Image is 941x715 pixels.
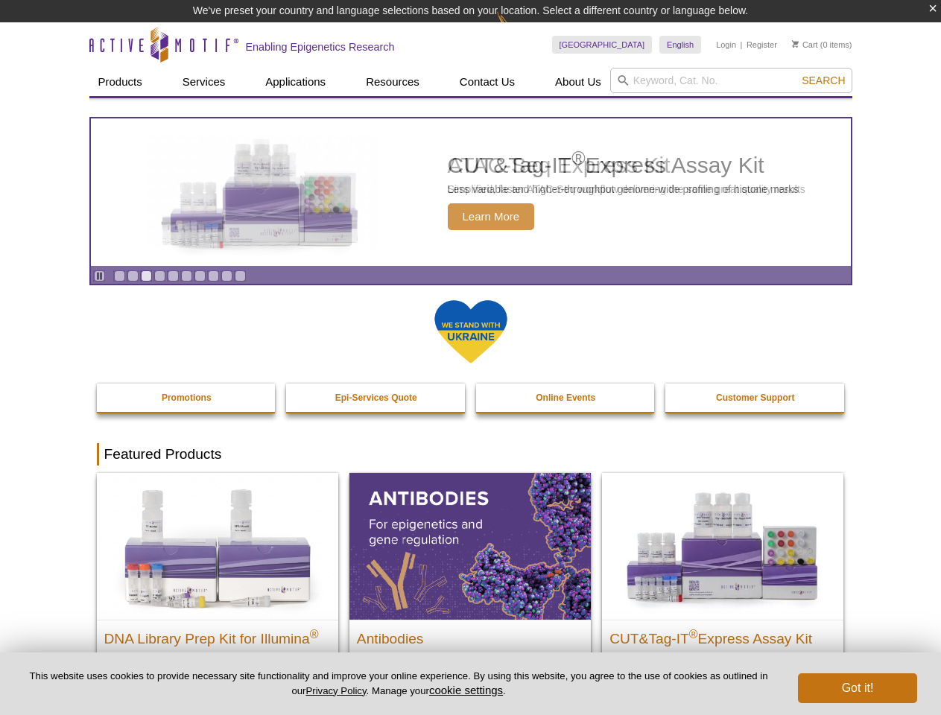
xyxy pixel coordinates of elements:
[689,627,698,640] sup: ®
[434,299,508,365] img: We Stand With Ukraine
[305,685,366,696] a: Privacy Policy
[610,68,852,93] input: Keyword, Cat. No.
[357,68,428,96] a: Resources
[602,473,843,699] a: CUT&Tag-IT® Express Assay Kit CUT&Tag-IT®Express Assay Kit Less variable and higher-throughput ge...
[162,393,212,403] strong: Promotions
[246,40,395,54] h2: Enabling Epigenetics Research
[429,684,503,696] button: cookie settings
[154,270,165,282] a: Go to slide 4
[89,68,151,96] a: Products
[659,36,701,54] a: English
[141,270,152,282] a: Go to slide 3
[286,384,466,412] a: Epi-Services Quote
[97,473,338,619] img: DNA Library Prep Kit for Illumina
[665,384,846,412] a: Customer Support
[602,473,843,619] img: CUT&Tag-IT® Express Assay Kit
[716,39,736,50] a: Login
[792,36,852,54] li: (0 items)
[97,384,277,412] a: Promotions
[127,270,139,282] a: Go to slide 2
[546,68,610,96] a: About Us
[798,673,917,703] button: Got it!
[194,270,206,282] a: Go to slide 7
[792,39,818,50] a: Cart
[310,627,319,640] sup: ®
[792,40,799,48] img: Your Cart
[497,11,536,46] img: Change Here
[168,270,179,282] a: Go to slide 5
[357,624,583,646] h2: Antibodies
[174,68,235,96] a: Services
[802,74,845,86] span: Search
[536,393,595,403] strong: Online Events
[24,670,773,698] p: This website uses cookies to provide necessary site functionality and improve your online experie...
[552,36,653,54] a: [GEOGRAPHIC_DATA]
[208,270,219,282] a: Go to slide 8
[609,624,836,646] h2: CUT&Tag-IT Express Assay Kit
[335,393,417,403] strong: Epi-Services Quote
[97,473,338,714] a: DNA Library Prep Kit for Illumina DNA Library Prep Kit for Illumina® Dual Index NGS Kit for ChIP-...
[451,68,524,96] a: Contact Us
[104,624,331,646] h2: DNA Library Prep Kit for Illumina
[349,473,591,619] img: All Antibodies
[256,68,335,96] a: Applications
[741,36,743,54] li: |
[349,473,591,699] a: All Antibodies Antibodies Application-tested antibodies for ChIP, CUT&Tag, and CUT&RUN.
[181,270,192,282] a: Go to slide 6
[114,270,125,282] a: Go to slide 1
[476,384,656,412] a: Online Events
[747,39,777,50] a: Register
[97,443,845,465] h2: Featured Products
[94,270,105,282] a: Toggle autoplay
[797,74,849,87] button: Search
[716,393,794,403] strong: Customer Support
[221,270,232,282] a: Go to slide 9
[235,270,246,282] a: Go to slide 10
